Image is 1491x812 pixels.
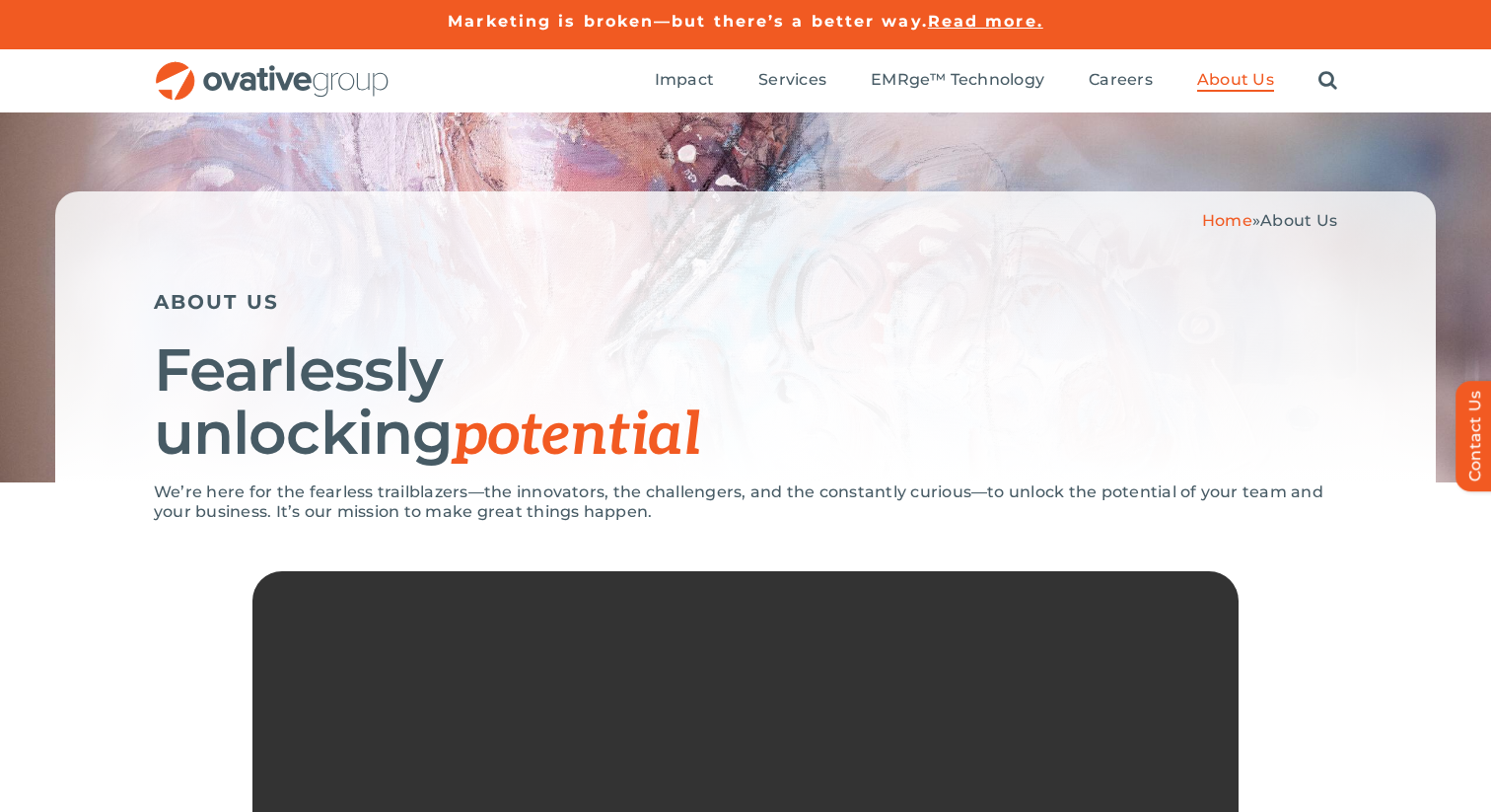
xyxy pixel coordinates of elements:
a: Search [1318,70,1337,92]
span: Careers [1089,70,1153,90]
a: Services [758,70,826,92]
a: Impact [655,70,714,92]
span: Services [758,70,826,90]
a: Marketing is broken—but there’s a better way. [448,12,928,31]
span: About Us [1260,211,1337,230]
a: Careers [1089,70,1153,92]
a: OG_Full_horizontal_RGB [154,59,390,78]
span: Impact [655,70,714,90]
h5: ABOUT US [154,290,1337,314]
nav: Menu [655,49,1337,112]
a: EMRge™ Technology [871,70,1044,92]
a: Read more. [928,12,1043,31]
span: » [1202,211,1337,230]
a: About Us [1197,70,1274,92]
span: EMRge™ Technology [871,70,1044,90]
span: About Us [1197,70,1274,90]
p: We’re here for the fearless trailblazers—the innovators, the challengers, and the constantly curi... [154,482,1337,522]
span: potential [453,401,700,472]
h1: Fearlessly unlocking [154,338,1337,468]
a: Home [1202,211,1252,230]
